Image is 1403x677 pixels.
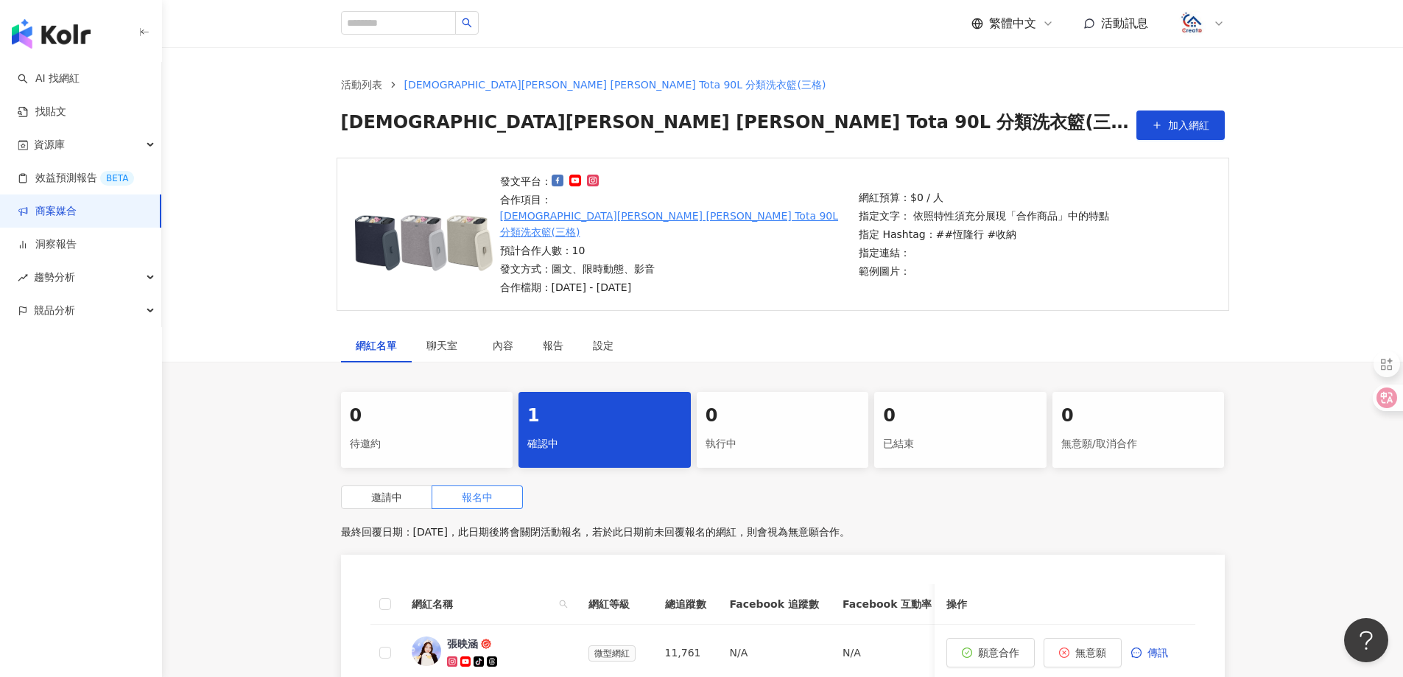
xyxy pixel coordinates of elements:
p: 合作項目： [500,192,851,240]
p: 指定文字： 依照特性須充分展現「合作商品」中的特點 [859,208,1109,224]
p: 網紅預算：$0 / 人 [859,189,1109,206]
span: close-circle [1059,648,1069,658]
div: 確認中 [527,432,682,457]
span: [DEMOGRAPHIC_DATA][PERSON_NAME] [PERSON_NAME] Tota 90L 分類洗衣籃(三格) [341,111,1129,140]
p: ##恆隆行 #收納 [936,226,1017,242]
img: logo [12,19,91,49]
div: 0 [883,404,1038,429]
a: [DEMOGRAPHIC_DATA][PERSON_NAME] [PERSON_NAME] Tota 90L 分類洗衣籃(三格) [500,208,851,240]
span: search [559,600,568,608]
iframe: Help Scout Beacon - Open [1344,618,1388,662]
a: searchAI 找網紅 [18,71,80,86]
div: 報告 [543,337,563,354]
p: 最終回覆日期：[DATE]，此日期後將會關閉活動報名，若於此日期前未回覆報名的網紅，則會視為無意願合作。 [341,521,1225,543]
span: [DEMOGRAPHIC_DATA][PERSON_NAME] [PERSON_NAME] Tota 90L 分類洗衣籃(三格) [404,79,826,91]
span: 願意合作 [978,647,1019,659]
span: 報名中 [462,491,493,503]
a: 洞察報告 [18,237,77,252]
span: check-circle [962,648,972,658]
div: 執行中 [706,432,860,457]
span: 繁體中文 [989,15,1036,32]
th: 操作 [935,584,1195,625]
img: 英國Joseph Joseph Tota 90L 分類洗衣籃(三格) [352,194,496,274]
div: 0 [1061,404,1216,429]
div: 0 [706,404,860,429]
span: 無意願 [1075,647,1106,659]
div: 已結束 [883,432,1038,457]
div: 設定 [593,337,613,354]
th: Facebook 追蹤數 [718,584,831,625]
div: 無意願/取消合作 [1061,432,1216,457]
p: 指定 Hashtag： [859,226,1109,242]
span: 邀請中 [371,491,402,503]
img: KOL Avatar [412,636,441,666]
div: 待邀約 [350,432,504,457]
th: Facebook 互動率 [831,584,943,625]
span: message [1131,648,1142,658]
div: 張映涵 [447,636,478,651]
div: 1 [527,404,682,429]
button: 加入網紅 [1136,111,1225,140]
span: search [556,593,571,615]
span: 活動訊息 [1101,16,1148,30]
span: 傳訊 [1147,647,1168,659]
span: 微型網紅 [588,645,636,662]
span: 聊天室 [426,340,463,351]
div: 網紅名單 [356,337,397,354]
a: 活動列表 [338,77,385,93]
a: 效益預測報告BETA [18,171,134,186]
span: 資源庫 [34,128,65,161]
button: 無意願 [1044,638,1122,667]
p: 指定連結： [859,245,1109,261]
th: 總追蹤數 [653,584,718,625]
span: 競品分析 [34,294,75,327]
p: 範例圖片： [859,263,1109,279]
div: 0 [350,404,504,429]
span: 加入網紅 [1168,119,1209,131]
th: 網紅等級 [577,584,653,625]
img: logo.png [1178,10,1206,38]
span: 網紅名稱 [412,596,553,612]
button: 傳訊 [1131,638,1184,667]
p: 合作檔期：[DATE] - [DATE] [500,279,851,295]
span: 趨勢分析 [34,261,75,294]
p: 預計合作人數：10 [500,242,851,259]
span: search [462,18,472,28]
button: 願意合作 [946,638,1035,667]
div: 內容 [493,337,513,354]
a: 找貼文 [18,105,66,119]
p: 發文方式：圖文、限時動態、影音 [500,261,851,277]
span: rise [18,273,28,283]
p: 發文平台： [500,173,851,189]
a: 商案媒合 [18,204,77,219]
